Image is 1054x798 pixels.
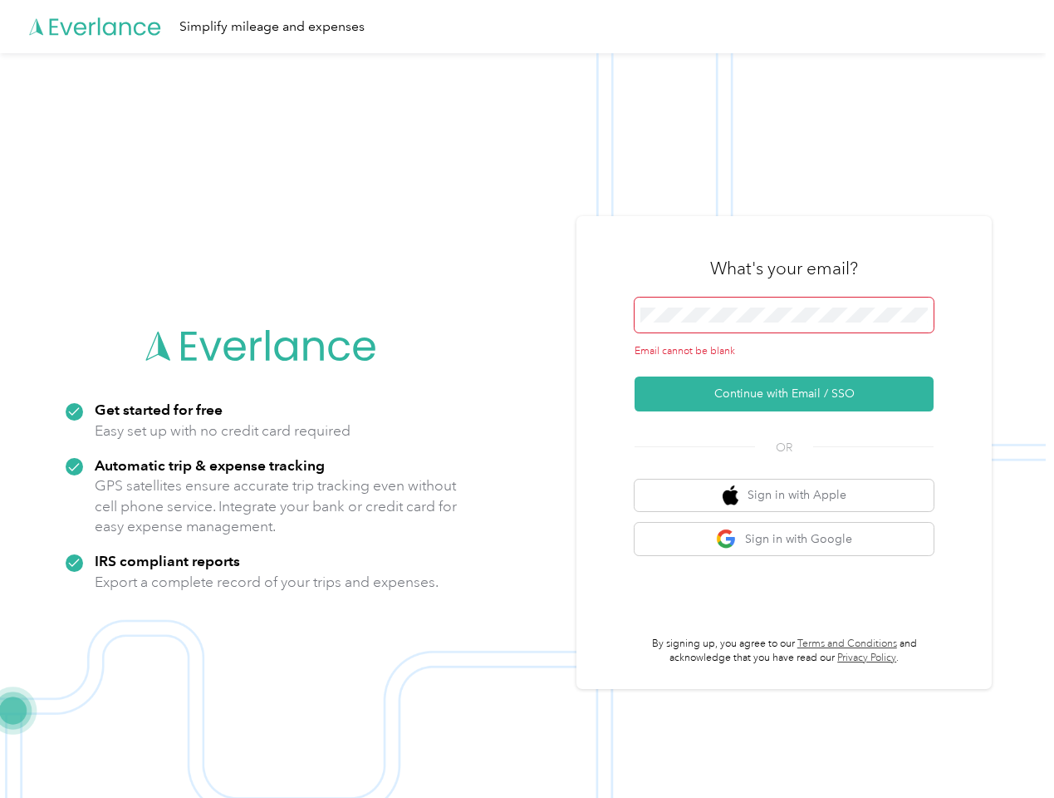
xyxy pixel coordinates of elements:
a: Privacy Policy [837,652,896,664]
strong: IRS compliant reports [95,552,240,569]
p: Easy set up with no credit card required [95,421,351,441]
p: By signing up, you agree to our and acknowledge that you have read our . [635,637,934,666]
p: GPS satellites ensure accurate trip tracking even without cell phone service. Integrate your bank... [95,475,458,537]
p: Export a complete record of your trips and expenses. [95,572,439,593]
a: Terms and Conditions [797,638,897,650]
h3: What's your email? [710,257,858,280]
strong: Get started for free [95,401,223,418]
strong: Automatic trip & expense tracking [95,456,325,474]
span: OR [755,439,813,456]
div: Simplify mileage and expenses [179,17,365,37]
button: apple logoSign in with Apple [635,480,934,512]
div: Email cannot be blank [635,344,934,359]
img: google logo [716,529,737,549]
button: google logoSign in with Google [635,523,934,555]
img: apple logo [723,485,739,506]
button: Continue with Email / SSO [635,377,934,411]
